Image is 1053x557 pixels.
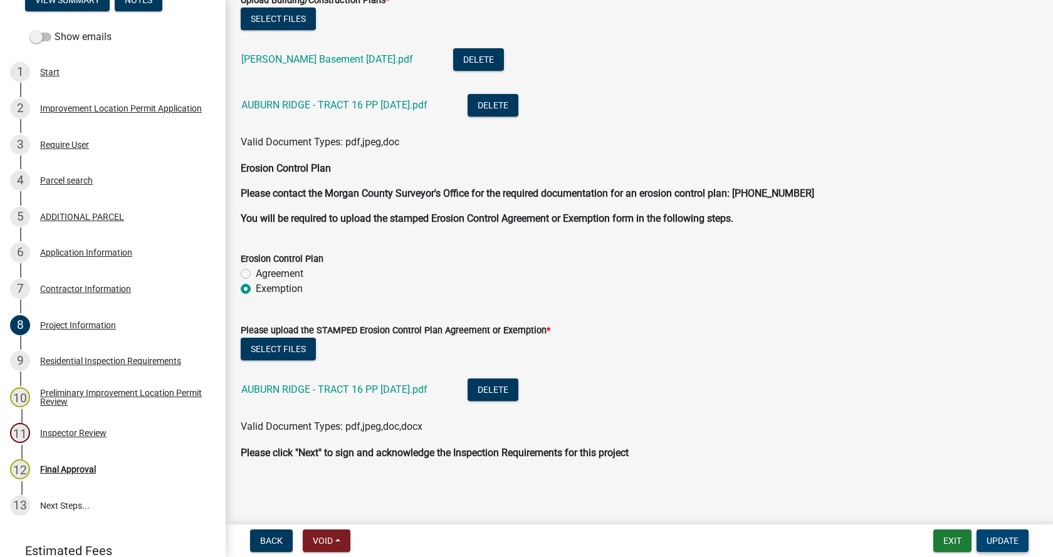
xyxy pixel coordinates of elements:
[241,338,316,360] button: Select files
[10,242,30,263] div: 6
[10,98,30,118] div: 2
[10,279,30,299] div: 7
[250,529,293,552] button: Back
[40,248,132,257] div: Application Information
[241,420,422,432] span: Valid Document Types: pdf,jpeg,doc,docx
[40,357,181,365] div: Residential Inspection Requirements
[256,266,303,281] label: Agreement
[241,326,550,335] label: Please upload the STAMPED Erosion Control Plan Agreement or Exemption
[241,136,399,148] span: Valid Document Types: pdf,jpeg,doc
[313,536,333,546] span: Void
[241,383,427,395] a: AUBURN RIDGE - TRACT 16 PP [DATE].pdf
[10,387,30,407] div: 10
[10,423,30,443] div: 11
[40,388,206,406] div: Preliminary Improvement Location Permit Review
[40,68,60,76] div: Start
[241,162,331,174] strong: Erosion Control Plan
[10,459,30,479] div: 12
[40,465,96,474] div: Final Approval
[303,529,350,552] button: Void
[10,135,30,155] div: 3
[241,255,323,264] label: Erosion Control Plan
[256,281,303,296] label: Exemption
[241,212,733,224] strong: You will be required to upload the stamped Erosion Control Agreement or Exemption form in the fol...
[468,378,518,401] button: Delete
[10,207,30,227] div: 5
[40,104,202,113] div: Improvement Location Permit Application
[40,140,89,149] div: Require User
[468,100,518,112] wm-modal-confirm: Delete Document
[241,447,629,459] strong: Please click "Next" to sign and acknowledge the Inspection Requirements for this project
[977,529,1029,552] button: Update
[40,284,131,293] div: Contractor Information
[241,187,814,199] strong: Please contact the Morgan County Surveyor's Office for the required documentation for an erosion ...
[30,29,112,44] label: Show emails
[10,496,30,516] div: 13
[453,55,504,66] wm-modal-confirm: Delete Document
[10,62,30,82] div: 1
[40,176,93,185] div: Parcel search
[241,8,316,30] button: Select files
[40,321,116,330] div: Project Information
[40,429,107,437] div: Inspector Review
[241,53,413,65] a: [PERSON_NAME] Basement [DATE].pdf
[933,529,972,552] button: Exit
[260,536,283,546] span: Back
[468,385,518,397] wm-modal-confirm: Delete Document
[10,315,30,335] div: 8
[241,99,427,111] a: AUBURN RIDGE - TRACT 16 PP [DATE].pdf
[10,170,30,190] div: 4
[40,212,124,221] div: ADDITIONAL PARCEL
[468,94,518,117] button: Delete
[987,536,1019,546] span: Update
[453,48,504,71] button: Delete
[10,351,30,371] div: 9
